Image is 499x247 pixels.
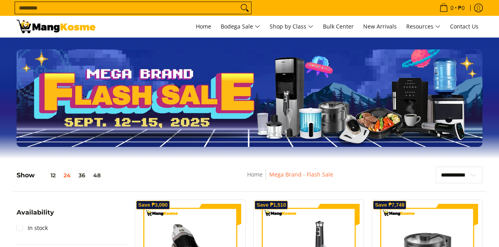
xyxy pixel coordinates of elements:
a: Home [192,16,215,37]
span: ₱0 [457,5,466,11]
button: 48 [89,172,105,179]
span: Save ₱3,090 [138,203,168,207]
summary: Open [17,209,54,222]
nav: Breadcrumbs [190,170,390,188]
a: Resources [402,16,445,37]
span: Contact Us [450,23,478,30]
a: Shop by Class [266,16,317,37]
a: Bodega Sale [217,16,264,37]
a: Mega Brand - Flash Sale [269,171,333,178]
span: 0 [449,5,455,11]
span: New Arrivals [363,23,397,30]
span: • [437,4,467,12]
a: Bulk Center [319,16,358,37]
a: Contact Us [446,16,482,37]
span: Shop by Class [270,22,313,32]
a: Home [247,171,263,178]
span: Resources [406,22,441,32]
span: Bodega Sale [221,22,260,32]
img: MANG KOSME MEGA BRAND FLASH SALE: September 12-15, 2025 l Mang Kosme [17,20,96,33]
h5: Show [17,171,105,179]
span: Bulk Center [323,23,354,30]
a: In stock [17,222,48,234]
button: Search [238,2,251,14]
a: New Arrivals [359,16,401,37]
span: Save ₱1,510 [257,203,286,207]
button: 12 [35,172,60,179]
span: Home [196,23,211,30]
span: Save ₱7,749 [375,203,405,207]
nav: Main Menu [103,16,482,37]
span: Availability [17,209,54,216]
button: 36 [75,172,89,179]
button: 24 [60,172,75,179]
